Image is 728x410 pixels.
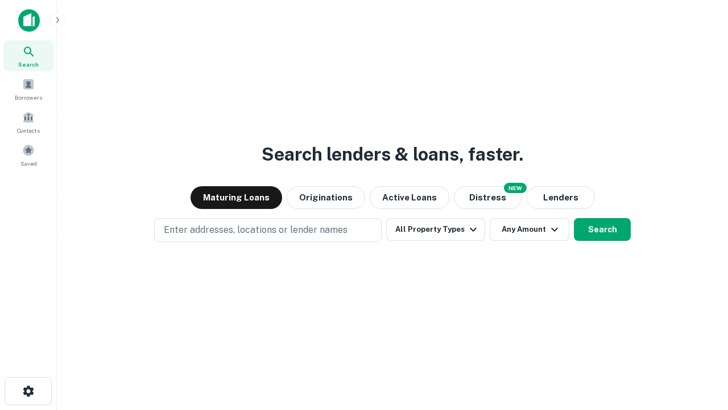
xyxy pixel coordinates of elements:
[287,186,365,209] button: Originations
[386,218,485,241] button: All Property Types
[454,186,522,209] button: Search distressed loans with lien and other non-mortgage details.
[504,183,527,193] div: NEW
[18,60,39,69] span: Search
[18,9,40,32] img: capitalize-icon.png
[671,319,728,374] iframe: Chat Widget
[574,218,631,241] button: Search
[490,218,569,241] button: Any Amount
[3,40,53,71] a: Search
[17,126,40,135] span: Contacts
[3,140,53,170] a: Saved
[262,141,523,168] h3: Search lenders & loans, faster.
[3,73,53,104] a: Borrowers
[164,223,348,237] p: Enter addresses, locations or lender names
[15,93,42,102] span: Borrowers
[154,218,382,242] button: Enter addresses, locations or lender names
[370,186,449,209] button: Active Loans
[191,186,282,209] button: Maturing Loans
[20,159,37,168] span: Saved
[3,106,53,137] a: Contacts
[527,186,595,209] button: Lenders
